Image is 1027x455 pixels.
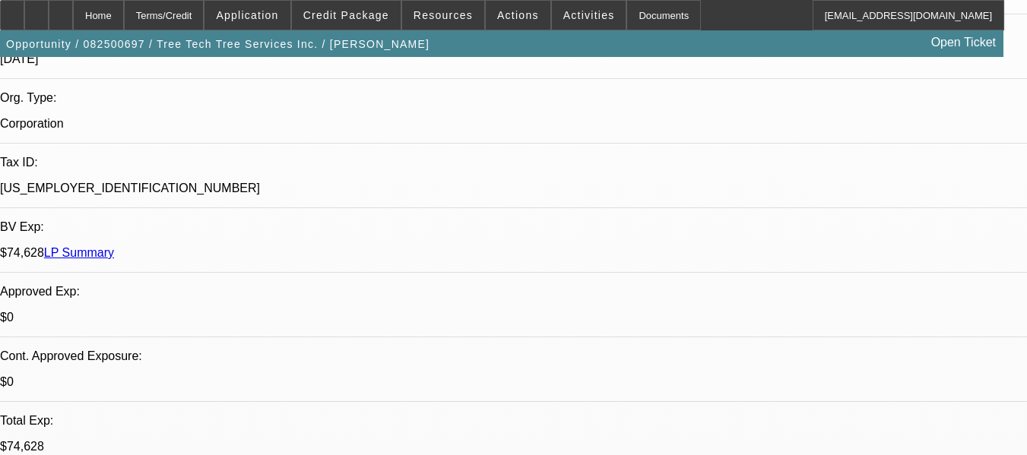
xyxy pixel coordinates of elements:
[303,9,389,21] span: Credit Package
[552,1,626,30] button: Activities
[44,246,114,259] a: LP Summary
[204,1,290,30] button: Application
[414,9,473,21] span: Resources
[563,9,615,21] span: Activities
[402,1,484,30] button: Resources
[292,1,401,30] button: Credit Package
[486,1,550,30] button: Actions
[497,9,539,21] span: Actions
[6,38,430,50] span: Opportunity / 082500697 / Tree Tech Tree Services Inc. / [PERSON_NAME]
[216,9,278,21] span: Application
[925,30,1002,55] a: Open Ticket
